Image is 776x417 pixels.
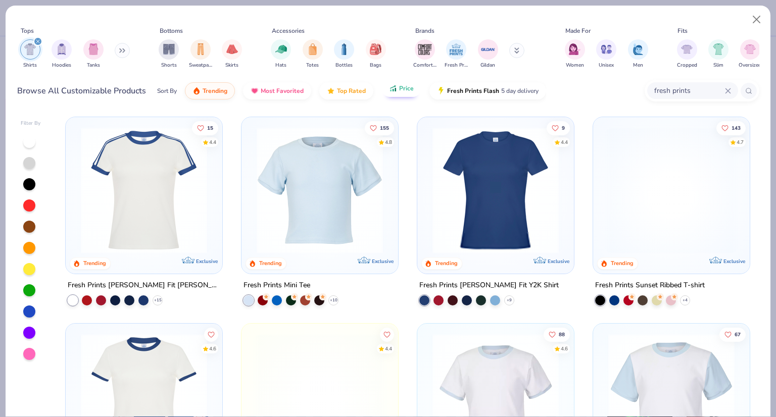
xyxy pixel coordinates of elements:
button: Like [205,327,219,341]
span: Totes [306,62,319,69]
img: trending.gif [192,87,201,95]
div: filter for Hoodies [52,39,72,69]
button: Top Rated [319,82,373,99]
div: filter for Comfort Colors [413,39,437,69]
div: Tops [21,26,34,35]
img: TopRated.gif [327,87,335,95]
div: filter for Shirts [20,39,40,69]
img: Shorts Image [163,43,175,55]
button: filter button [83,39,104,69]
button: filter button [677,39,697,69]
img: Hoodies Image [56,43,67,55]
span: Exclusive [372,258,394,265]
img: e5540c4d-e74a-4e58-9a52-192fe86bec9f [76,127,212,253]
img: Unisex Image [601,43,612,55]
span: Slim [713,62,723,69]
img: Fresh Prints Image [449,42,464,57]
span: 9 [562,125,565,130]
div: Fresh Prints Sunset Ribbed T-shirt [595,279,705,292]
div: Browse All Customizable Products [17,85,146,97]
img: Women Image [569,43,580,55]
button: filter button [222,39,242,69]
div: filter for Tanks [83,39,104,69]
img: flash.gif [437,87,445,95]
div: 4.4 [385,345,392,352]
span: + 9 [507,297,512,303]
button: filter button [596,39,616,69]
button: filter button [189,39,212,69]
span: Oversized [739,62,761,69]
div: Bottoms [160,26,183,35]
button: filter button [413,39,437,69]
button: filter button [478,39,498,69]
span: Trending [203,87,227,95]
button: Like [192,121,219,135]
img: 40ec2264-0ddb-4f40-bcee-9c983d372ad1 [603,127,740,253]
span: Fresh Prints Flash [447,87,499,95]
img: Comfort Colors Image [417,42,432,57]
span: Exclusive [548,258,569,265]
div: Made For [565,26,591,35]
div: Brands [415,26,434,35]
span: Comfort Colors [413,62,437,69]
button: filter button [366,39,386,69]
span: 67 [735,332,741,337]
span: Hoodies [52,62,71,69]
div: filter for Sweatpants [189,39,212,69]
img: Sweatpants Image [195,43,206,55]
button: Like [380,327,394,341]
div: filter for Bags [366,39,386,69]
img: Bags Image [370,43,381,55]
img: Shirts Image [24,43,36,55]
div: Sort By [157,86,177,95]
span: + 4 [683,297,688,303]
div: filter for Oversized [739,39,761,69]
button: Close [747,10,766,29]
span: Gildan [480,62,495,69]
span: + 15 [154,297,162,303]
img: most_fav.gif [251,87,259,95]
button: Most Favorited [243,82,311,99]
img: Bottles Image [338,43,350,55]
div: filter for Unisex [596,39,616,69]
img: Skirts Image [226,43,238,55]
span: Men [633,62,643,69]
div: 4.6 [210,345,217,352]
button: Price [381,80,421,97]
div: 4.4 [561,138,568,146]
div: 4.6 [561,345,568,352]
div: Fits [677,26,688,35]
img: Gildan Image [480,42,496,57]
span: Most Favorited [261,87,304,95]
div: Filter By [21,120,41,127]
div: Fresh Prints [PERSON_NAME] Fit Y2K Shirt [419,279,559,292]
button: Fresh Prints Flash5 day delivery [429,82,546,99]
button: filter button [334,39,354,69]
span: 88 [559,332,565,337]
div: filter for Slim [708,39,729,69]
button: filter button [739,39,761,69]
button: filter button [303,39,323,69]
img: dcfe7741-dfbe-4acc-ad9a-3b0f92b71621 [252,127,388,253]
button: filter button [628,39,648,69]
button: filter button [52,39,72,69]
div: filter for Skirts [222,39,242,69]
span: Hats [275,62,286,69]
div: filter for Shorts [159,39,179,69]
button: filter button [20,39,40,69]
span: Unisex [599,62,614,69]
button: Like [365,121,394,135]
button: Like [716,121,746,135]
span: Tanks [87,62,100,69]
span: Skirts [225,62,238,69]
span: 15 [208,125,214,130]
img: Oversized Image [744,43,756,55]
img: Men Image [633,43,644,55]
span: Cropped [677,62,697,69]
span: Exclusive [196,258,218,265]
div: 4.7 [737,138,744,146]
button: filter button [708,39,729,69]
div: filter for Gildan [478,39,498,69]
img: Tanks Image [88,43,99,55]
span: 155 [380,125,389,130]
